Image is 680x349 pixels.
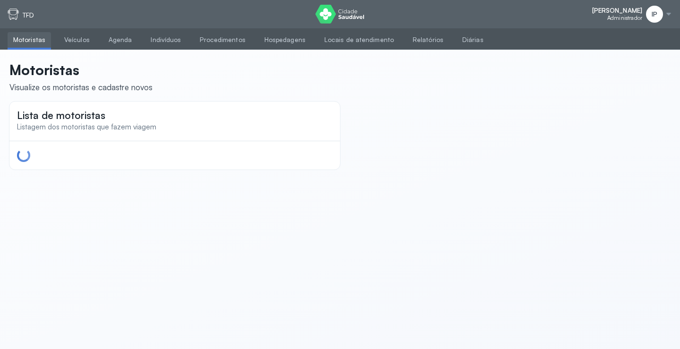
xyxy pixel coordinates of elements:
[8,32,51,48] a: Motoristas
[315,5,364,24] img: logo do Cidade Saudável
[652,10,657,18] span: IP
[17,122,156,131] span: Listagem dos motoristas que fazem viagem
[592,7,642,15] span: [PERSON_NAME]
[103,32,138,48] a: Agenda
[319,32,399,48] a: Locais de atendimento
[145,32,187,48] a: Indivíduos
[607,15,642,21] span: Administrador
[194,32,251,48] a: Procedimentos
[17,109,105,121] span: Lista de motoristas
[59,32,95,48] a: Veículos
[259,32,311,48] a: Hospedagens
[9,61,153,78] p: Motoristas
[407,32,449,48] a: Relatórios
[23,11,34,19] p: TFD
[9,82,153,92] div: Visualize os motoristas e cadastre novos
[8,9,19,20] img: tfd.svg
[457,32,489,48] a: Diárias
